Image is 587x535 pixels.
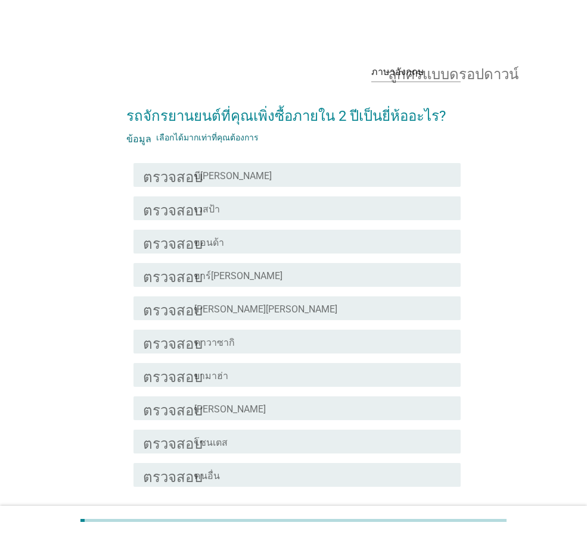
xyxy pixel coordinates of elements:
[194,437,228,448] font: โซนเตส
[143,234,203,249] font: ตรวจสอบ
[194,403,266,415] font: [PERSON_NAME]
[143,401,203,415] font: ตรวจสอบ
[194,237,224,248] font: ฮอนด้า
[143,334,203,349] font: ตรวจสอบ
[388,65,518,79] font: ลูกศรแบบดรอปดาวน์
[194,470,220,481] font: คนอื่น
[143,368,203,382] font: ตรวจสอบ
[194,304,337,315] font: [PERSON_NAME][PERSON_NAME]
[143,468,203,482] font: ตรวจสอบ
[126,133,151,142] font: ข้อมูล
[143,434,203,449] font: ตรวจสอบ
[143,168,203,182] font: ตรวจสอบ
[143,268,203,282] font: ตรวจสอบ
[194,370,228,381] font: ยามาฮ่า
[143,201,203,215] font: ตรวจสอบ
[371,66,424,77] font: ภาษาอังกฤษ
[126,108,446,124] font: รถจักรยานยนต์ที่คุณเพิ่งซื้อภายใน 2 ปีเป็นยี่ห้ออะไร?
[194,337,235,348] font: คาวาซากิ
[143,301,203,315] font: ตรวจสอบ
[156,133,259,142] font: เลือกได้มากเท่าที่คุณต้องการ
[194,270,282,281] font: ฮาร์[PERSON_NAME]
[194,204,220,215] font: เวสป้า
[194,170,272,182] font: บี[PERSON_NAME]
